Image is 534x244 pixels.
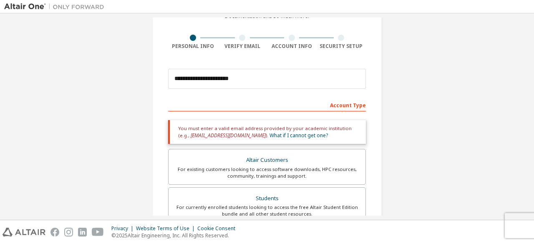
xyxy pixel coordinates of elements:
div: For currently enrolled students looking to access the free Altair Student Edition bundle and all ... [174,204,360,217]
div: Account Info [267,43,317,50]
div: Cookie Consent [197,225,240,232]
span: [EMAIL_ADDRESS][DOMAIN_NAME] [191,132,266,139]
div: Website Terms of Use [136,225,197,232]
div: Privacy [111,225,136,232]
div: Altair Customers [174,154,360,166]
div: For existing customers looking to access software downloads, HPC resources, community, trainings ... [174,166,360,179]
img: youtube.svg [92,228,104,236]
p: © 2025 Altair Engineering, Inc. All Rights Reserved. [111,232,240,239]
img: Altair One [4,3,108,11]
a: What if I cannot get one? [270,132,328,139]
div: Verify Email [218,43,267,50]
img: instagram.svg [64,228,73,236]
div: You must enter a valid email address provided by your academic institution (e.g., ). [168,120,366,144]
img: facebook.svg [50,228,59,236]
div: Personal Info [168,43,218,50]
div: Security Setup [317,43,366,50]
img: linkedin.svg [78,228,87,236]
div: Account Type [168,98,366,111]
div: Students [174,193,360,204]
img: altair_logo.svg [3,228,45,236]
